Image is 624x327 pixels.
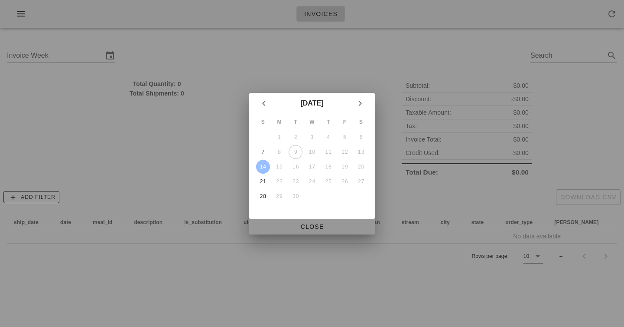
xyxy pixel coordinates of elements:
button: 21 [256,175,270,188]
th: T [321,115,336,129]
button: Next month [352,96,368,111]
button: 28 [256,189,270,203]
button: Close [249,219,375,235]
button: 7 [256,145,270,159]
div: 28 [256,193,270,199]
div: 7 [256,149,270,155]
th: F [337,115,353,129]
button: [DATE] [297,95,327,112]
button: Previous month [256,96,272,111]
th: S [255,115,271,129]
button: 14 [256,160,270,174]
th: W [304,115,320,129]
th: T [288,115,303,129]
span: Close [256,223,368,230]
div: 21 [256,178,270,185]
th: S [353,115,369,129]
th: M [272,115,287,129]
div: 14 [256,164,270,170]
